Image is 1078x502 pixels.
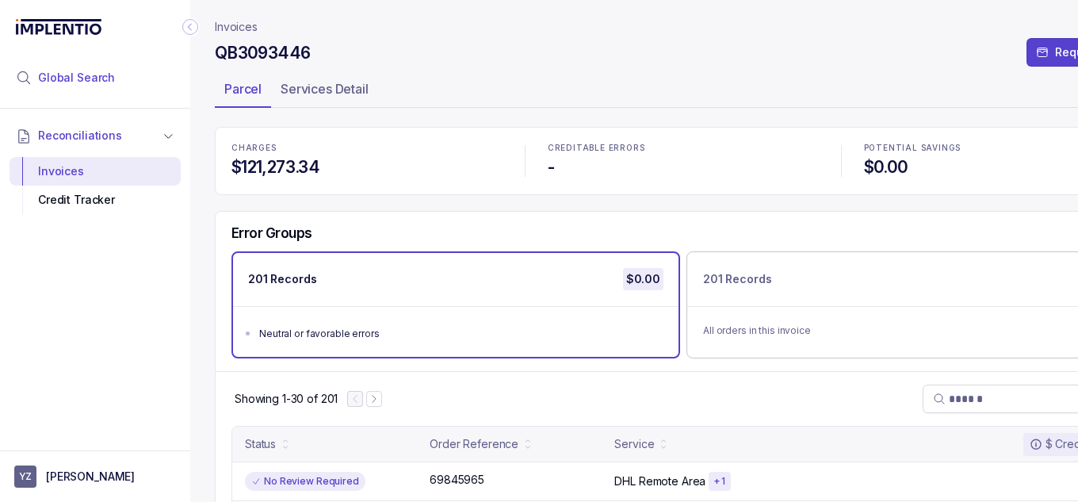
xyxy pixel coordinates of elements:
[430,436,518,452] div: Order Reference
[366,391,382,407] button: Next Page
[235,391,338,407] div: Remaining page entries
[181,17,200,36] div: Collapse Icon
[38,128,122,144] span: Reconciliations
[430,472,484,488] p: 69845965
[548,156,819,178] h4: -
[14,466,176,488] button: User initials[PERSON_NAME]
[245,436,276,452] div: Status
[231,144,503,153] p: CHARGES
[245,472,365,491] div: No Review Required
[713,475,725,488] p: + 1
[614,473,705,489] p: DHL Remote Area
[235,391,338,407] p: Showing 1-30 of 201
[22,157,168,186] div: Invoices
[215,19,258,35] a: Invoices
[215,19,258,35] nav: breadcrumb
[14,466,36,488] span: User initials
[281,79,369,98] p: Services Detail
[259,326,662,342] div: Neutral or favorable errors
[22,186,168,214] div: Credit Tracker
[703,271,771,287] p: 201 Records
[10,118,181,153] button: Reconciliations
[224,79,262,98] p: Parcel
[215,76,271,108] li: Tab Parcel
[231,156,503,178] h4: $121,273.34
[271,76,378,108] li: Tab Services Detail
[614,436,654,452] div: Service
[623,268,663,290] p: $0.00
[10,154,181,218] div: Reconciliations
[548,144,819,153] p: CREDITABLE ERRORS
[46,469,135,485] p: [PERSON_NAME]
[38,70,115,86] span: Global Search
[215,42,310,64] h4: QB3093446
[248,271,316,287] p: 201 Records
[231,224,312,242] h5: Error Groups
